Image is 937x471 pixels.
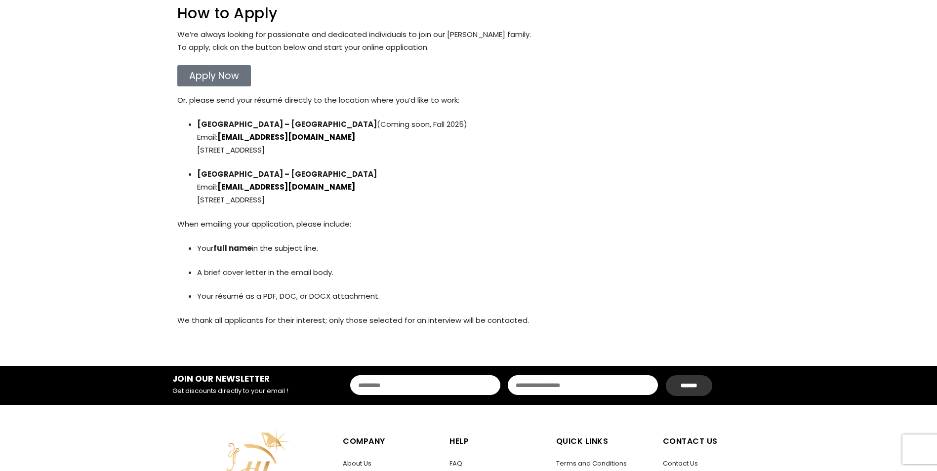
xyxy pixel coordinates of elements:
[177,28,760,54] p: We’re always looking for passionate and dedicated individuals to join our [PERSON_NAME] family. T...
[449,434,546,448] h5: Help
[197,290,760,303] p: Your résumé as a PDF, DOC, or DOCX attachment.
[172,373,270,385] strong: JOIN OUR NEWSLETTER
[449,459,462,468] a: FAQ
[177,218,760,231] p: When emailing your application, please include:
[189,71,239,80] span: Apply Now
[172,386,308,397] p: Get discounts directly to your email !
[177,65,251,86] a: Apply Now
[343,434,440,448] h5: Company
[556,434,653,448] h5: Quick Links
[217,132,355,142] a: [EMAIL_ADDRESS][DOMAIN_NAME]
[197,242,760,255] p: Your in the subject line.
[197,266,760,279] p: A brief cover letter in the email body.
[663,434,760,448] h5: Contact Us
[197,119,377,129] span: [GEOGRAPHIC_DATA] – [GEOGRAPHIC_DATA]
[197,118,760,157] p: (Coming soon, Fall 2025) Email: [STREET_ADDRESS]
[343,459,371,468] a: About Us
[197,168,760,207] p: Email: [STREET_ADDRESS]
[197,169,377,179] span: [GEOGRAPHIC_DATA] – [GEOGRAPHIC_DATA]
[663,459,698,468] a: Contact Us
[177,94,760,107] p: Or, please send your résumé directly to the location where you’d like to work:
[177,314,760,327] p: We thank all applicants for their interest; only those selected for an interview will be contacted.
[556,459,627,468] a: Terms and Conditions
[177,6,760,21] h2: How to Apply
[217,182,355,192] a: [EMAIL_ADDRESS][DOMAIN_NAME]
[213,243,252,253] span: full name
